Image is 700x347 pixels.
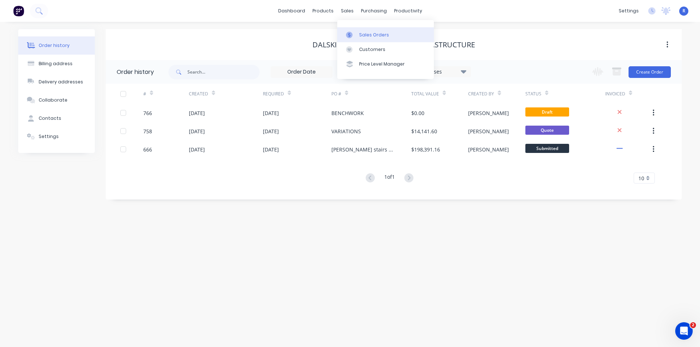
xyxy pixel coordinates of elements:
[675,322,693,340] iframe: Intercom live chat
[331,146,397,153] div: [PERSON_NAME] stairs & steel
[18,127,95,146] button: Settings
[468,146,509,153] div: [PERSON_NAME]
[638,174,644,182] span: 10
[13,5,24,16] img: Factory
[143,146,152,153] div: 666
[390,5,426,16] div: productivity
[337,57,434,71] a: Price Level Manager
[525,84,605,104] div: Status
[271,67,332,78] input: Order Date
[39,115,61,122] div: Contacts
[629,66,671,78] button: Create Order
[525,144,569,153] span: Submitted
[187,65,260,79] input: Search...
[312,40,475,49] div: DALSKI CONSTRUCTION AND INFRASTRUCTURE
[359,46,385,53] div: Customers
[357,5,390,16] div: purchasing
[275,5,309,16] a: dashboard
[409,68,471,76] div: 18 Statuses
[39,79,83,85] div: Delivery addresses
[605,91,625,97] div: Invoiced
[39,97,67,103] div: Collaborate
[331,91,341,97] div: PO #
[411,91,439,97] div: Total Value
[39,60,73,67] div: Billing address
[143,127,152,135] div: 758
[117,68,154,76] div: Order history
[411,109,424,117] div: $0.00
[468,127,509,135] div: [PERSON_NAME]
[143,84,189,104] div: #
[309,5,337,16] div: products
[263,84,331,104] div: Required
[39,42,70,49] div: Order history
[468,91,494,97] div: Created By
[263,127,279,135] div: [DATE]
[525,126,569,135] span: Quote
[605,84,651,104] div: Invoiced
[18,73,95,91] button: Delivery addresses
[263,146,279,153] div: [DATE]
[525,91,541,97] div: Status
[411,127,437,135] div: $14,141.60
[468,84,525,104] div: Created By
[189,91,208,97] div: Created
[331,109,364,117] div: BENCHWORK
[143,109,152,117] div: 766
[18,36,95,55] button: Order history
[189,84,263,104] div: Created
[263,109,279,117] div: [DATE]
[18,91,95,109] button: Collaborate
[18,109,95,127] button: Contacts
[189,109,205,117] div: [DATE]
[682,8,685,14] span: R
[468,109,509,117] div: [PERSON_NAME]
[337,5,357,16] div: sales
[331,84,411,104] div: PO #
[411,146,440,153] div: $198,391.16
[331,127,361,135] div: VARIATIONS
[411,84,468,104] div: Total Value
[384,173,395,184] div: 1 of 1
[39,133,59,140] div: Settings
[143,91,146,97] div: #
[525,107,569,117] span: Draft
[189,146,205,153] div: [DATE]
[359,61,405,67] div: Price Level Manager
[359,32,389,38] div: Sales Orders
[18,55,95,73] button: Billing address
[615,5,642,16] div: settings
[189,127,205,135] div: [DATE]
[337,27,434,42] a: Sales Orders
[263,91,284,97] div: Required
[690,322,696,328] span: 2
[337,42,434,57] a: Customers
